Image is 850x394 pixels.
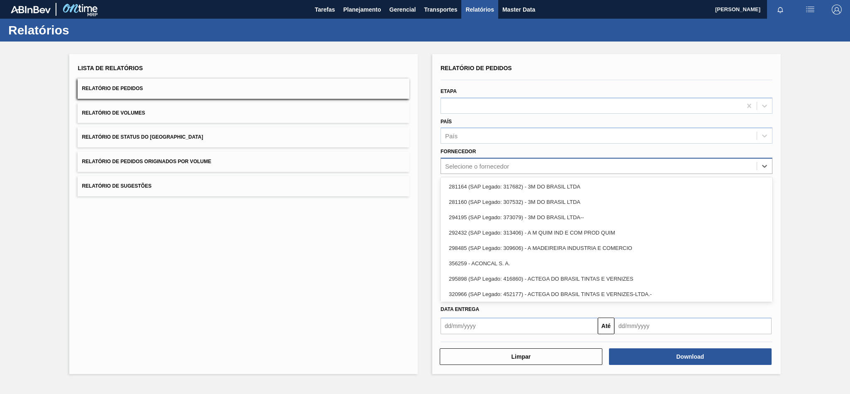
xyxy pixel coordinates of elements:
img: TNhmsLtSVTkK8tSr43FrP2fwEKptu5GPRR3wAAAABJRU5ErkJggg== [11,6,51,13]
button: Relatório de Pedidos [78,78,409,99]
button: Limpar [440,348,602,365]
div: 292432 (SAP Legado: 313406) - A M QUIM IND E COM PROD QUIM [441,225,772,240]
div: 281164 (SAP Legado: 317682) - 3M DO BRASIL LTDA [441,179,772,194]
span: Tarefas [315,5,335,15]
img: userActions [805,5,815,15]
label: Etapa [441,88,457,94]
h1: Relatórios [8,25,156,35]
span: Relatório de Volumes [82,110,145,116]
div: Selecione o fornecedor [445,163,509,170]
div: País [445,132,458,139]
button: Download [609,348,772,365]
div: 281160 (SAP Legado: 307532) - 3M DO BRASIL LTDA [441,194,772,210]
div: 298485 (SAP Legado: 309606) - A MADEIREIRA INDUSTRIA E COMERCIO [441,240,772,256]
button: Relatório de Status do [GEOGRAPHIC_DATA] [78,127,409,147]
span: Relatório de Sugestões [82,183,151,189]
button: Até [598,318,614,334]
span: Relatório de Pedidos [82,86,143,91]
span: Data Entrega [441,306,479,312]
span: Relatórios [465,5,494,15]
button: Notificações [767,4,794,15]
button: Relatório de Pedidos Originados por Volume [78,152,409,172]
label: Fornecedor [441,149,476,154]
div: 356259 - ACONCAL S. A. [441,256,772,271]
div: 295898 (SAP Legado: 416860) - ACTEGA DO BRASIL TINTAS E VERNIZES [441,271,772,286]
input: dd/mm/yyyy [614,318,772,334]
span: Master Data [502,5,535,15]
label: País [441,119,452,125]
div: 320966 (SAP Legado: 452177) - ACTEGA DO BRASIL TINTAS E VERNIZES-LTDA.- [441,286,772,302]
button: Relatório de Volumes [78,103,409,123]
span: Planejamento [343,5,381,15]
span: Relatório de Pedidos Originados por Volume [82,159,211,164]
span: Relatório de Pedidos [441,65,512,71]
span: Lista de Relatórios [78,65,143,71]
div: 294195 (SAP Legado: 373079) - 3M DO BRASIL LTDA-- [441,210,772,225]
span: Gerencial [390,5,416,15]
span: Relatório de Status do [GEOGRAPHIC_DATA] [82,134,203,140]
img: Logout [832,5,842,15]
input: dd/mm/yyyy [441,318,598,334]
button: Relatório de Sugestões [78,176,409,196]
span: Transportes [424,5,457,15]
